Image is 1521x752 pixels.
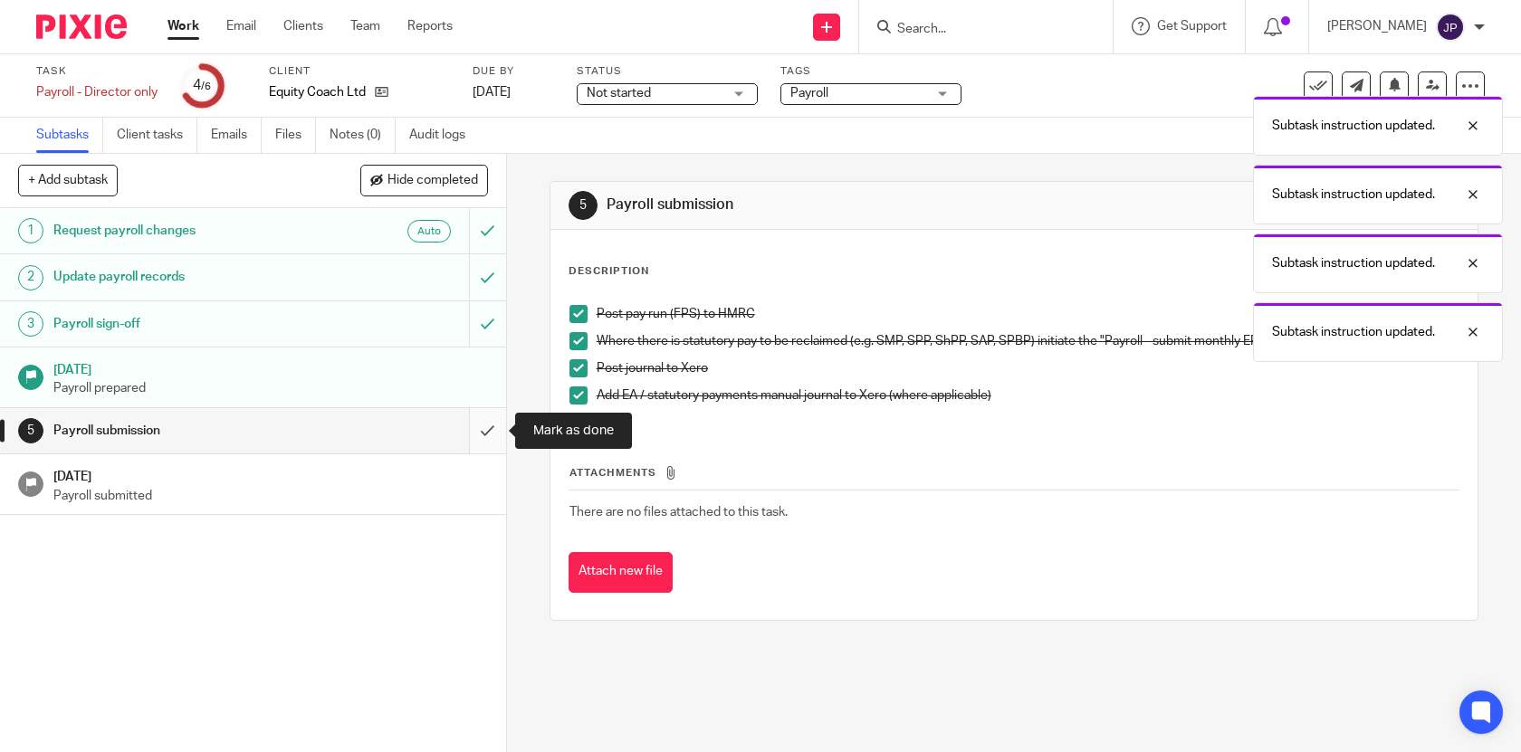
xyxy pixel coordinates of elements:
button: Attach new file [569,552,673,593]
p: Subtask instruction updated. [1272,117,1435,135]
p: Equity Coach Ltd [269,83,366,101]
div: 1 [18,218,43,243]
p: Where there is statutory pay to be reclaimed (e.g. SMP, SPP, ShPP, SAP, SPBP) initiate the "Payro... [597,332,1459,350]
a: Work [167,17,199,35]
a: Email [226,17,256,35]
a: Notes (0) [330,118,396,153]
label: Task [36,64,158,79]
label: Due by [473,64,554,79]
a: Emails [211,118,262,153]
img: Pixie [36,14,127,39]
p: Add EA / statutory payments manual journal to Xero (where applicable) [597,386,1459,405]
a: Team [350,17,380,35]
a: Reports [407,17,453,35]
span: [DATE] [473,86,511,99]
button: + Add subtask [18,165,118,195]
h1: Payroll submission [53,417,319,444]
a: Audit logs [409,118,479,153]
small: /6 [201,81,211,91]
h1: Update payroll records [53,263,319,290]
div: 5 [18,418,43,443]
span: Hide completed [387,174,478,188]
p: Subtask instruction updated. [1272,254,1435,272]
div: 3 [18,311,43,337]
div: 4 [193,75,211,96]
a: Client tasks [117,118,197,153]
h1: [DATE] [53,463,488,486]
label: Status [577,64,758,79]
img: svg%3E [1436,13,1465,42]
p: Payroll prepared [53,379,488,397]
span: Attachments [569,468,656,478]
a: Clients [283,17,323,35]
h1: Request payroll changes [53,217,319,244]
span: There are no files attached to this task. [569,506,788,519]
span: Not started [587,87,651,100]
a: Subtasks [36,118,103,153]
div: 2 [18,265,43,290]
p: Subtask instruction updated. [1272,186,1435,204]
a: Files [275,118,316,153]
h1: Payroll submission [607,195,1052,214]
button: Hide completed [360,165,488,195]
div: Auto [407,220,451,243]
label: Client [269,64,450,79]
h1: [DATE] [53,357,488,379]
p: Description [569,264,649,279]
p: Post pay run (FPS) to HMRC [597,305,1459,323]
div: 5 [569,191,598,220]
p: Subtask instruction updated. [1272,323,1435,341]
p: Post journal to Xero [597,359,1459,377]
p: Payroll submitted [53,487,488,505]
div: Payroll - Director only [36,83,158,101]
h1: Payroll sign-off [53,310,319,338]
